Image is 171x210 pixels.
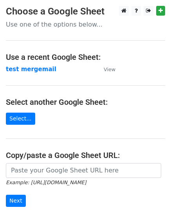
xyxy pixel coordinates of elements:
[6,6,165,17] h3: Choose a Google Sheet
[6,179,86,185] small: Example: [URL][DOMAIN_NAME]
[6,97,165,107] h4: Select another Google Sheet:
[6,113,35,125] a: Select...
[6,151,165,160] h4: Copy/paste a Google Sheet URL:
[6,163,161,178] input: Paste your Google Sheet URL here
[96,66,115,73] a: View
[6,52,165,62] h4: Use a recent Google Sheet:
[6,195,26,207] input: Next
[6,66,56,73] a: test mergemail
[6,20,165,29] p: Use one of the options below...
[104,66,115,72] small: View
